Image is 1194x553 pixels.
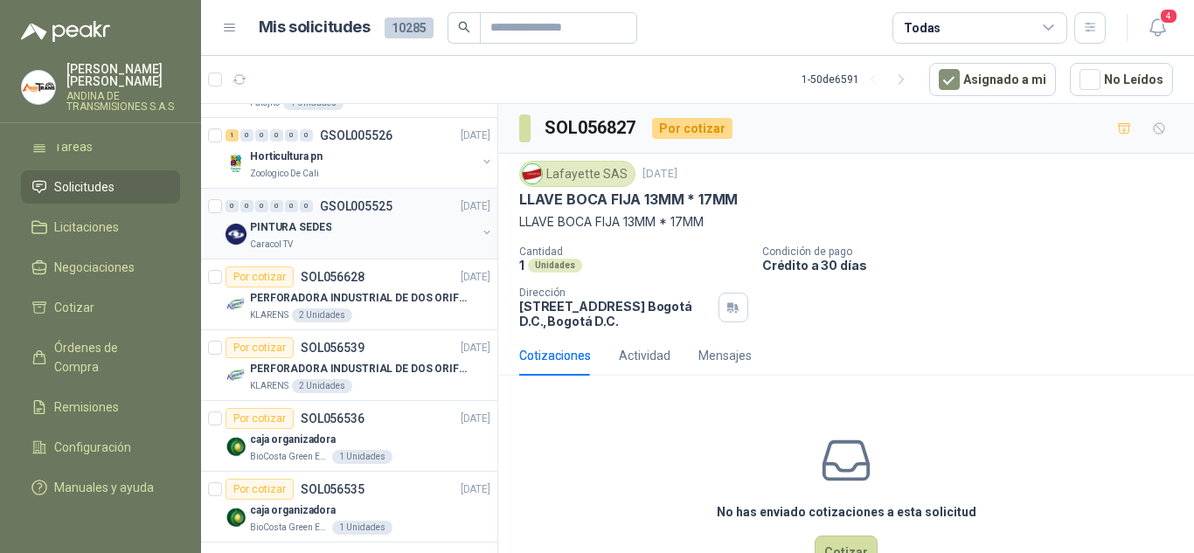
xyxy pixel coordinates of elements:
p: [DATE] [461,411,490,427]
img: Company Logo [226,507,246,528]
span: Órdenes de Compra [54,338,163,377]
p: BioCosta Green Energy S.A.S [250,521,329,535]
p: KLARENS [250,308,288,322]
div: 0 [240,200,253,212]
p: [STREET_ADDRESS] Bogotá D.C. , Bogotá D.C. [519,299,712,328]
p: PERFORADORA INDUSTRIAL DE DOS ORIFICIOS [250,361,468,377]
a: Tareas [21,130,180,163]
a: Por cotizarSOL056628[DATE] Company LogoPERFORADORA INDUSTRIAL DE DOS ORIFICIOSKLARENS2 Unidades [201,259,497,330]
a: Por cotizarSOL056536[DATE] Company Logocaja organizadoraBioCosta Green Energy S.A.S1 Unidades [201,401,497,472]
div: Por cotizar [226,408,294,429]
p: [DATE] [461,481,490,498]
div: 1 Unidades [332,450,392,464]
p: KLARENS [250,379,288,393]
a: Manuales y ayuda [21,471,180,504]
button: 4 [1142,12,1173,44]
span: Negociaciones [54,258,135,277]
p: caja organizadora [250,502,336,519]
a: Por cotizarSOL056535[DATE] Company Logocaja organizadoraBioCosta Green Energy S.A.S1 Unidades [201,472,497,543]
h3: SOL056827 [545,114,638,142]
div: 2 Unidades [292,379,352,393]
div: Unidades [528,259,582,273]
div: 1 Unidades [332,521,392,535]
p: [PERSON_NAME] [PERSON_NAME] [66,63,180,87]
p: SOL056628 [301,271,364,283]
div: 0 [300,200,313,212]
p: Zoologico De Cali [250,167,319,181]
span: Licitaciones [54,218,119,237]
span: Remisiones [54,397,119,417]
a: Órdenes de Compra [21,331,180,384]
div: 1 [226,129,239,142]
div: 0 [226,200,239,212]
a: Configuración [21,431,180,464]
div: 2 Unidades [292,308,352,322]
p: LLAVE BOCA FIJA 13MM * 17MM [519,212,1173,232]
img: Logo peakr [21,21,110,42]
p: BioCosta Green Energy S.A.S [250,450,329,464]
img: Company Logo [226,224,246,245]
p: caja organizadora [250,432,336,448]
p: Condición de pago [762,245,1187,258]
span: search [458,21,470,33]
img: Company Logo [226,365,246,386]
img: Company Logo [226,153,246,174]
p: [DATE] [461,269,490,286]
p: GSOL005525 [320,200,392,212]
p: Crédito a 30 días [762,258,1187,273]
img: Company Logo [523,164,542,183]
div: 0 [255,200,268,212]
div: Lafayette SAS [519,161,635,187]
p: [DATE] [642,166,677,183]
div: Todas [904,18,941,38]
p: PERFORADORA INDUSTRIAL DE DOS ORIFICIOS [250,290,468,307]
div: Por cotizar [226,266,294,287]
a: Solicitudes [21,170,180,204]
div: Por cotizar [226,479,294,500]
p: [DATE] [461,340,490,356]
span: Configuración [54,438,131,457]
p: SOL056535 [301,483,364,495]
p: Cantidad [519,245,748,258]
p: ANDINA DE TRANSMISIONES S.A.S [66,91,180,112]
div: 0 [285,129,298,142]
div: Mensajes [698,346,752,365]
p: [DATE] [461,198,490,215]
span: 4 [1159,8,1178,24]
p: SOL056536 [301,412,364,425]
p: [DATE] [461,128,490,144]
a: 0 0 0 0 0 0 GSOL005525[DATE] Company LogoPINTURA SEDESCaracol TV [226,196,494,252]
div: 0 [300,129,313,142]
span: 10285 [385,17,434,38]
img: Company Logo [226,436,246,457]
p: LLAVE BOCA FIJA 13MM * 17MM [519,190,738,209]
div: 0 [255,129,268,142]
p: PINTURA SEDES [250,219,331,236]
p: Horticultura pn [250,149,323,165]
div: Por cotizar [226,337,294,358]
div: Actividad [619,346,670,365]
p: Dirección [519,287,712,299]
h1: Mis solicitudes [259,15,371,40]
p: Caracol TV [250,238,293,252]
div: 0 [270,200,283,212]
p: GSOL005526 [320,129,392,142]
a: Negociaciones [21,251,180,284]
span: Tareas [54,137,93,156]
div: Por cotizar [652,118,732,139]
img: Company Logo [226,294,246,315]
a: Licitaciones [21,211,180,244]
span: Cotizar [54,298,94,317]
div: 1 - 50 de 6591 [802,66,915,93]
img: Company Logo [22,71,55,104]
a: Remisiones [21,391,180,424]
span: Manuales y ayuda [54,478,154,497]
a: 1 0 0 0 0 0 GSOL005526[DATE] Company LogoHorticultura pnZoologico De Cali [226,125,494,181]
button: Asignado a mi [929,63,1056,96]
button: No Leídos [1070,63,1173,96]
span: Solicitudes [54,177,115,197]
div: 0 [285,200,298,212]
p: SOL056539 [301,342,364,354]
div: 0 [270,129,283,142]
div: 0 [240,129,253,142]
